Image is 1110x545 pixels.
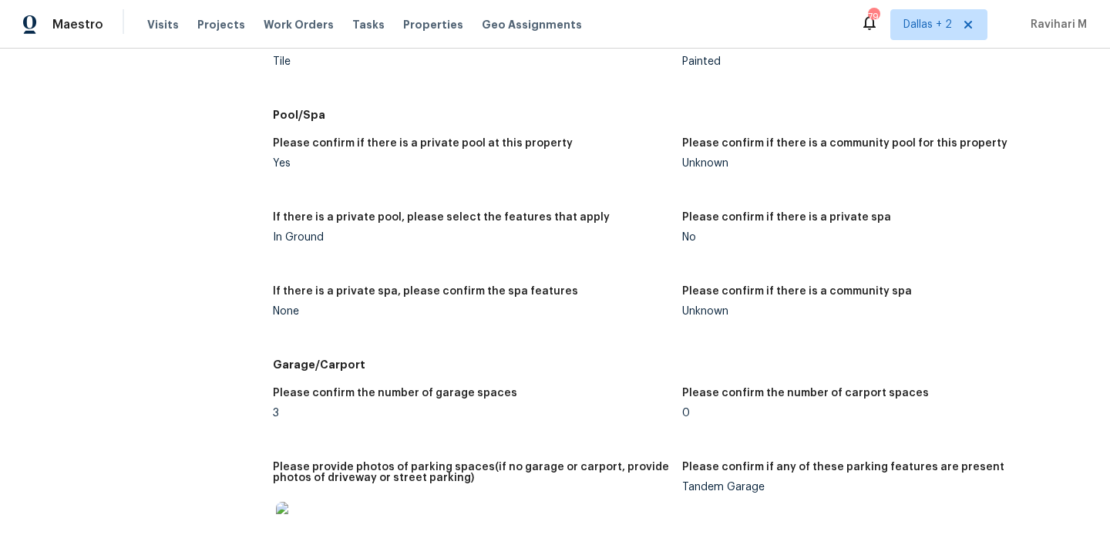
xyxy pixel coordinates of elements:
[273,286,578,297] h5: If there is a private spa, please confirm the spa features
[52,17,103,32] span: Maestro
[264,17,334,32] span: Work Orders
[273,138,573,149] h5: Please confirm if there is a private pool at this property
[682,408,1079,419] div: 0
[273,158,670,169] div: Yes
[682,388,929,399] h5: Please confirm the number of carport spaces
[682,138,1007,149] h5: Please confirm if there is a community pool for this property
[273,388,517,399] h5: Please confirm the number of garage spaces
[682,482,1079,493] div: Tandem Garage
[403,17,463,32] span: Properties
[1024,17,1087,32] span: Ravihari M
[273,232,670,243] div: In Ground
[682,56,1079,67] div: Painted
[197,17,245,32] span: Projects
[682,286,912,297] h5: Please confirm if there is a community spa
[682,462,1004,473] h5: Please confirm if any of these parking features are present
[273,357,1091,372] h5: Garage/Carport
[482,17,582,32] span: Geo Assignments
[273,56,670,67] div: Tile
[682,232,1079,243] div: No
[903,17,952,32] span: Dallas + 2
[682,212,891,223] h5: Please confirm if there is a private spa
[273,408,670,419] div: 3
[273,212,610,223] h5: If there is a private pool, please select the features that apply
[273,306,670,317] div: None
[682,158,1079,169] div: Unknown
[273,462,670,483] h5: Please provide photos of parking spaces(if no garage or carport, provide photos of driveway or st...
[868,9,879,25] div: 79
[682,306,1079,317] div: Unknown
[352,19,385,30] span: Tasks
[273,107,1091,123] h5: Pool/Spa
[147,17,179,32] span: Visits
